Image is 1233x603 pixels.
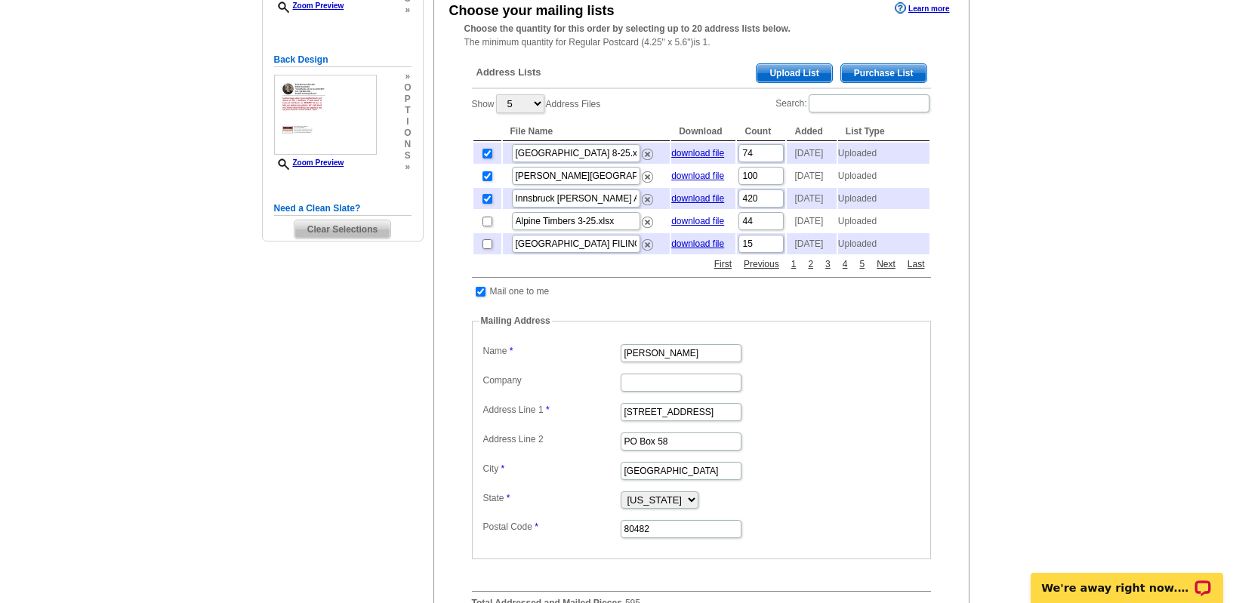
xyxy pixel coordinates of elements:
[838,122,929,141] th: List Type
[483,432,619,446] label: Address Line 2
[671,193,724,204] a: download file
[404,71,411,82] span: »
[740,257,783,271] a: Previous
[496,94,544,113] select: ShowAddress Files
[787,165,836,186] td: [DATE]
[404,150,411,162] span: s
[434,22,969,49] div: The minimum quantity for Regular Postcard (4.25" x 5.6")is 1.
[274,2,344,10] a: Zoom Preview
[294,220,390,238] span: Clear Selections
[479,314,552,328] legend: Mailing Address
[483,374,619,387] label: Company
[483,520,619,534] label: Postal Code
[274,202,412,216] h5: Need a Clean Slate?
[804,257,817,271] a: 2
[787,233,836,254] td: [DATE]
[449,1,615,21] div: Choose your mailing lists
[821,257,834,271] a: 3
[483,344,619,358] label: Name
[737,122,785,141] th: Count
[404,5,411,16] span: »
[787,143,836,164] td: [DATE]
[404,128,411,139] span: o
[838,143,929,164] td: Uploaded
[671,148,724,158] a: download file
[855,257,868,271] a: 5
[841,64,926,82] span: Purchase List
[642,217,653,228] img: delete.png
[895,2,949,14] a: Learn more
[642,236,653,247] a: Remove this list
[642,214,653,224] a: Remove this list
[671,171,724,181] a: download file
[1021,555,1233,603] iframe: LiveChat chat widget
[404,116,411,128] span: i
[838,211,929,232] td: Uploaded
[642,146,653,156] a: Remove this list
[404,139,411,150] span: n
[503,122,670,141] th: File Name
[464,23,791,34] strong: Choose the quantity for this order by selecting up to 20 address lists below.
[671,216,724,226] a: download file
[642,191,653,202] a: Remove this list
[671,238,724,249] a: download file
[404,162,411,173] span: »
[483,403,619,417] label: Address Line 1
[757,64,831,82] span: Upload List
[787,211,836,232] td: [DATE]
[483,462,619,475] label: City
[642,171,653,183] img: delete.png
[472,93,601,115] label: Show Address Files
[483,491,619,505] label: State
[274,53,412,67] h5: Back Design
[489,284,550,299] td: Mail one to me
[711,257,735,271] a: First
[642,194,653,205] img: delete.png
[671,122,735,141] th: Download
[404,105,411,116] span: t
[839,257,852,271] a: 4
[775,93,930,114] label: Search:
[404,94,411,105] span: p
[838,233,929,254] td: Uploaded
[642,239,653,251] img: delete.png
[404,82,411,94] span: o
[274,158,344,167] a: Zoom Preview
[787,122,836,141] th: Added
[904,257,929,271] a: Last
[788,257,800,271] a: 1
[838,165,929,186] td: Uploaded
[642,168,653,179] a: Remove this list
[838,188,929,209] td: Uploaded
[642,149,653,160] img: delete.png
[873,257,899,271] a: Next
[274,75,377,155] img: small-thumb.jpg
[809,94,929,112] input: Search:
[787,188,836,209] td: [DATE]
[476,66,541,79] span: Address Lists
